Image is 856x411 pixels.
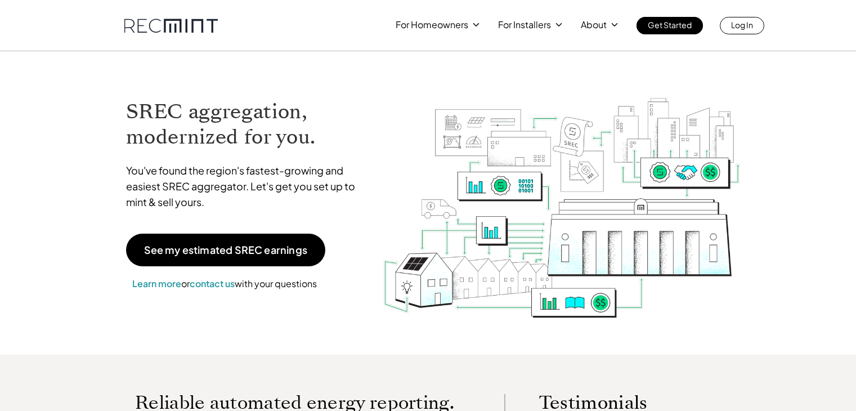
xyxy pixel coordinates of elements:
[731,17,753,33] p: Log In
[126,234,325,266] a: See my estimated SREC earnings
[126,99,366,150] h1: SREC aggregation, modernized for you.
[190,278,235,289] a: contact us
[144,245,307,255] p: See my estimated SREC earnings
[581,17,607,33] p: About
[135,394,470,411] p: Reliable automated energy reporting.
[126,163,366,210] p: You've found the region's fastest-growing and easiest SREC aggregator. Let's get you set up to mi...
[648,17,692,33] p: Get Started
[539,394,707,411] p: Testimonials
[132,278,181,289] a: Learn more
[396,17,468,33] p: For Homeowners
[637,17,703,34] a: Get Started
[720,17,764,34] a: Log In
[126,276,323,291] p: or with your questions
[498,17,551,33] p: For Installers
[382,68,741,321] img: RECmint value cycle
